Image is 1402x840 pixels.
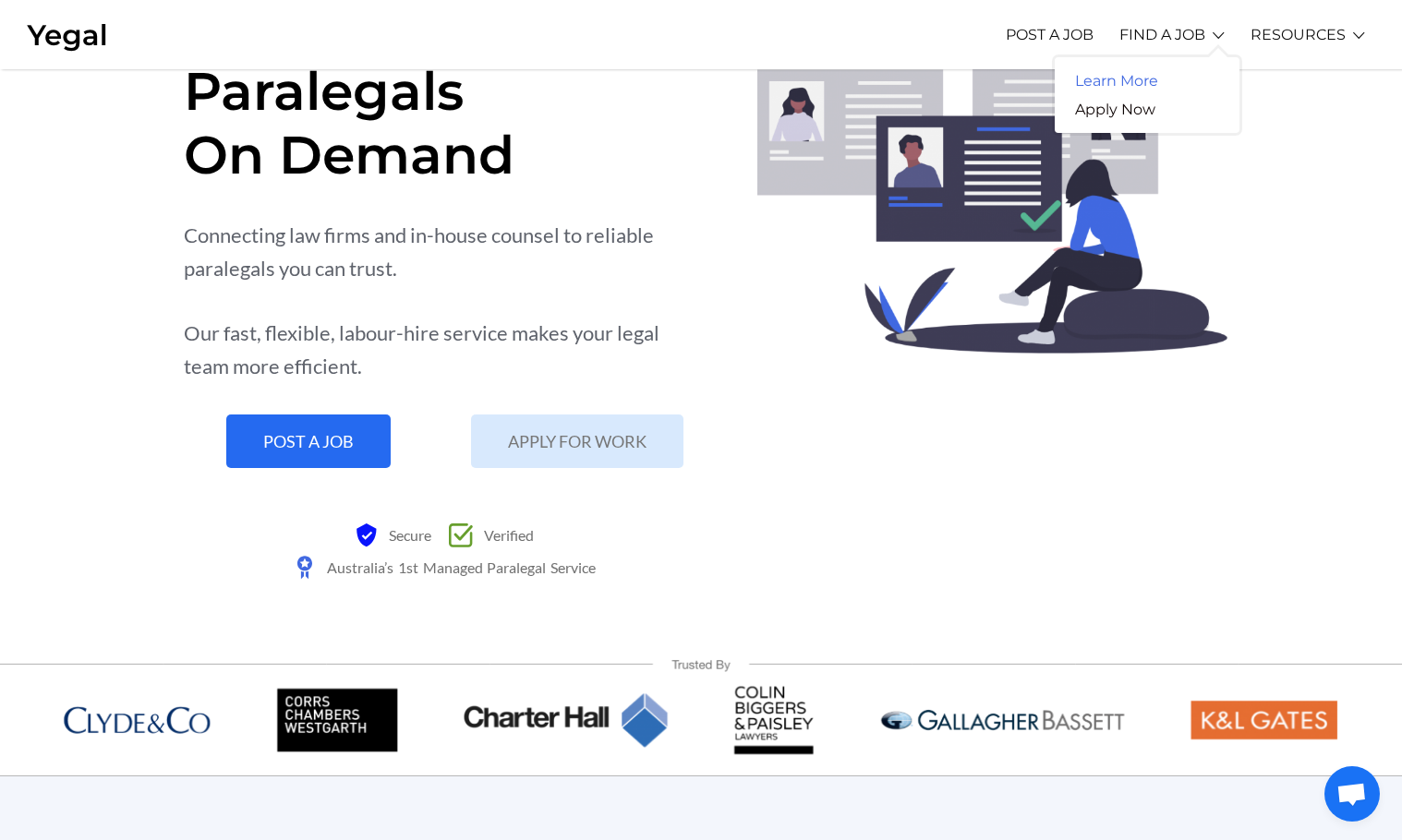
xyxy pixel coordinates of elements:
div: Our fast, flexible, labour-hire service makes your legal team more efficient. [184,317,702,383]
a: FIND A JOB [1119,9,1205,60]
a: Apply Now [1055,95,1176,124]
div: Connecting law firms and in-house counsel to reliable paralegals you can trust. [184,219,702,285]
span: POST A JOB [263,433,354,450]
a: POST A JOB [226,414,391,468]
a: RESOURCES [1251,9,1346,60]
a: POST A JOB [1006,9,1094,60]
h1: Paralegals On Demand [184,59,702,186]
span: Australia’s 1st Managed Paralegal Service [322,551,595,583]
span: Secure [384,519,431,551]
a: APPLY FOR WORK [471,414,683,468]
span: APPLY FOR WORK [508,433,647,450]
a: Learn More [1055,66,1178,95]
span: Verified [479,519,534,551]
div: Open chat [1324,766,1380,822]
